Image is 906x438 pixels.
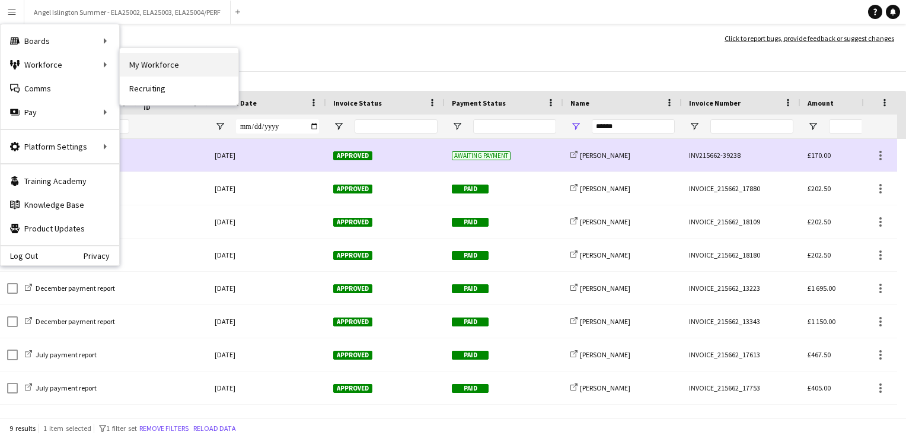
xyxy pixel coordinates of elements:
[191,422,238,435] button: Reload data
[452,151,511,160] span: Awaiting payment
[1,29,119,53] div: Boards
[452,284,489,293] span: Paid
[208,205,326,238] div: [DATE]
[208,305,326,338] div: [DATE]
[808,151,831,160] span: £170.00
[452,384,489,393] span: Paid
[808,383,831,392] span: £405.00
[580,184,630,193] span: [PERSON_NAME]
[580,250,630,259] span: [PERSON_NAME]
[333,318,372,326] span: Approved
[1,77,119,100] a: Comms
[580,217,630,226] span: [PERSON_NAME]
[1,193,119,217] a: Knowledge Base
[333,218,372,227] span: Approved
[682,139,800,172] div: INV215662-39238
[24,1,231,24] button: Angel Islington Summer - ELA25002, ELA25003, ELA25004/PERF
[333,351,372,360] span: Approved
[682,405,800,437] div: INVOICE_215662_12645
[333,185,372,193] span: Approved
[452,185,489,193] span: Paid
[808,350,831,359] span: £467.50
[580,151,630,160] span: [PERSON_NAME]
[580,350,630,359] span: [PERSON_NAME]
[452,351,489,360] span: Paid
[1,53,119,77] div: Workforce
[1,169,119,193] a: Training Academy
[208,139,326,172] div: [DATE]
[580,317,630,326] span: [PERSON_NAME]
[215,121,225,132] button: Open Filter Menu
[333,384,372,393] span: Approved
[25,383,97,392] a: July payment report
[1,217,119,240] a: Product Updates
[808,217,831,226] span: £202.50
[25,350,97,359] a: July payment report
[682,205,800,238] div: INVOICE_215662_18109
[120,53,238,77] a: My Workforce
[208,272,326,304] div: [DATE]
[333,251,372,260] span: Approved
[689,99,741,107] span: Invoice Number
[452,251,489,260] span: Paid
[1,135,119,158] div: Platform Settings
[36,284,115,293] span: December payment report
[1,251,38,261] a: Log Out
[43,424,91,433] span: 1 item selected
[682,305,800,338] div: INVOICE_215662_13343
[808,99,834,107] span: Amount
[208,172,326,205] div: [DATE]
[682,272,800,304] div: INVOICE_215662_13223
[710,119,793,134] input: Invoice Number Filter Input
[236,119,319,134] input: Invoice Date Filter Input
[333,121,344,132] button: Open Filter Menu
[208,372,326,404] div: [DATE]
[808,250,831,259] span: £202.50
[333,284,372,293] span: Approved
[452,121,462,132] button: Open Filter Menu
[570,99,589,107] span: Name
[570,121,581,132] button: Open Filter Menu
[682,172,800,205] div: INVOICE_215662_17880
[36,350,97,359] span: July payment report
[120,77,238,100] a: Recruiting
[580,284,630,293] span: [PERSON_NAME]
[689,121,700,132] button: Open Filter Menu
[682,372,800,404] div: INVOICE_215662_17753
[36,317,115,326] span: December payment report
[682,239,800,271] div: INVOICE_215662_18180
[84,251,119,261] a: Privacy
[208,405,326,437] div: [DATE]
[580,383,630,392] span: [PERSON_NAME]
[137,422,191,435] button: Remove filters
[592,119,675,134] input: Name Filter Input
[333,151,372,160] span: Approved
[355,119,438,134] input: Invoice Status Filter Input
[808,121,818,132] button: Open Filter Menu
[208,338,326,371] div: [DATE]
[808,184,831,193] span: £202.50
[452,218,489,227] span: Paid
[682,338,800,371] div: INVOICE_215662_17613
[1,100,119,124] div: Pay
[725,33,894,44] a: Click to report bugs, provide feedback or suggest changes
[808,317,835,326] span: £1 150.00
[808,284,835,293] span: £1 695.00
[452,99,506,107] span: Payment Status
[333,99,382,107] span: Invoice Status
[208,239,326,271] div: [DATE]
[25,317,115,326] a: December payment report
[452,318,489,326] span: Paid
[25,284,115,293] a: December payment report
[106,424,137,433] span: 1 filter set
[36,383,97,392] span: July payment report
